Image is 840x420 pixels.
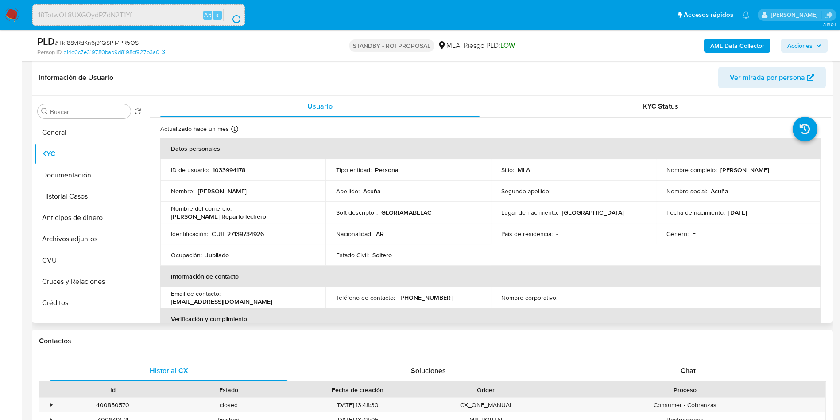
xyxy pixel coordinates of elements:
[150,365,188,376] span: Historial CX
[204,11,211,19] span: Alt
[34,143,145,165] button: KYC
[336,187,360,195] p: Apellido :
[643,101,678,111] span: KYC Status
[55,38,139,47] span: # Tkf88vRdKn6j91QSPIMPR5OS
[160,266,821,287] th: Información de contacto
[34,292,145,314] button: Créditos
[39,337,826,345] h1: Contactos
[34,122,145,143] button: General
[464,41,515,51] span: Riesgo PLD:
[666,208,725,216] p: Fecha de nacimiento :
[287,398,429,412] div: [DATE] 13:48:30
[704,39,770,53] button: AML Data Collector
[666,187,707,195] p: Nombre social :
[171,212,266,220] p: [PERSON_NAME] Reparto lechero
[429,398,545,412] div: CX_ONE_MANUAL
[160,125,229,133] p: Actualizado hace un mes
[501,294,557,302] p: Nombre corporativo :
[501,187,550,195] p: Segundo apellido :
[349,39,434,52] p: STANDBY - ROI PROPOSAL
[171,204,232,212] p: Nombre del comercio :
[34,314,145,335] button: Cuentas Bancarias
[363,187,381,195] p: Acuña
[728,208,747,216] p: [DATE]
[375,166,399,174] p: Persona
[171,230,208,238] p: Identificación :
[34,165,145,186] button: Documentación
[216,11,219,19] span: s
[171,398,287,412] div: closed
[666,230,689,238] p: Género :
[787,39,813,53] span: Acciones
[399,294,453,302] p: [PHONE_NUMBER]
[134,108,141,118] button: Volver al orden por defecto
[37,48,62,56] b: Person ID
[34,250,145,271] button: CVU
[771,11,821,19] p: gustavo.deseta@mercadolibre.com
[781,39,828,53] button: Acciones
[212,230,264,238] p: CUIL 27139734926
[307,101,333,111] span: Usuario
[39,73,113,82] h1: Información de Usuario
[411,365,446,376] span: Soluciones
[336,208,378,216] p: Soft descriptor :
[376,230,384,238] p: AR
[681,365,696,376] span: Chat
[160,308,821,330] th: Verificación y cumplimiento
[684,10,733,20] span: Accesos rápidos
[710,39,764,53] b: AML Data Collector
[41,108,48,115] button: Buscar
[55,398,171,412] div: 400850570
[437,41,460,51] div: MLA
[556,230,558,238] p: -
[50,401,52,409] div: •
[293,385,422,394] div: Fecha de creación
[562,208,624,216] p: [GEOGRAPHIC_DATA]
[381,208,432,216] p: GLORIAMABELAC
[63,48,165,56] a: b14d0c7e319780bab9d8198cf927b3a0
[33,9,244,21] input: Buscar usuario o caso...
[711,187,728,195] p: Acuña
[336,230,372,238] p: Nacionalidad :
[171,251,202,259] p: Ocupación :
[177,385,281,394] div: Estado
[435,385,538,394] div: Origen
[34,186,145,207] button: Historial Casos
[720,166,769,174] p: [PERSON_NAME]
[554,187,556,195] p: -
[37,34,55,48] b: PLD
[501,208,558,216] p: Lugar de nacimiento :
[171,290,221,298] p: Email de contacto :
[336,294,395,302] p: Teléfono de contacto :
[213,166,245,174] p: 1033994178
[336,251,369,259] p: Estado Civil :
[205,251,229,259] p: Jubilado
[171,166,209,174] p: ID de usuario :
[824,10,833,20] a: Salir
[372,251,392,259] p: Soltero
[171,298,272,306] p: [EMAIL_ADDRESS][DOMAIN_NAME]
[518,166,530,174] p: MLA
[545,398,825,412] div: Consumer - Cobranzas
[692,230,696,238] p: F
[551,385,819,394] div: Proceso
[171,187,194,195] p: Nombre :
[223,9,241,21] button: search-icon
[500,40,515,51] span: LOW
[730,67,805,88] span: Ver mirada por persona
[501,166,514,174] p: Sitio :
[666,166,717,174] p: Nombre completo :
[823,21,836,28] span: 3.160.1
[34,271,145,292] button: Cruces y Relaciones
[501,230,553,238] p: País de residencia :
[160,138,821,159] th: Datos personales
[742,11,750,19] a: Notificaciones
[34,207,145,228] button: Anticipos de dinero
[561,294,563,302] p: -
[718,67,826,88] button: Ver mirada por persona
[336,166,372,174] p: Tipo entidad :
[61,385,165,394] div: Id
[198,187,247,195] p: [PERSON_NAME]
[50,108,127,116] input: Buscar
[34,228,145,250] button: Archivos adjuntos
